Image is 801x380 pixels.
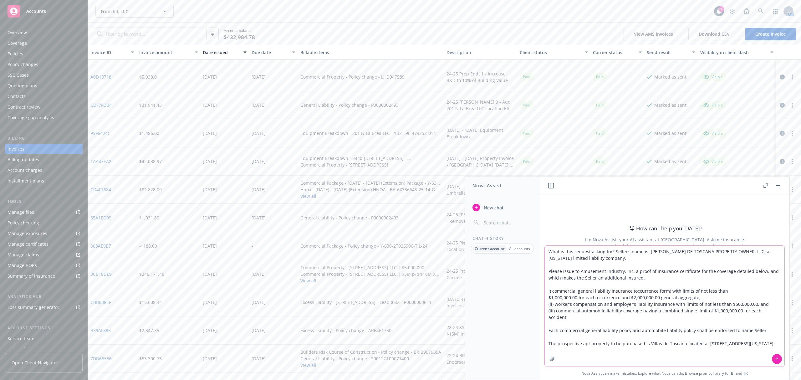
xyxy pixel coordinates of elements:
[5,165,83,175] a: Account charges
[446,211,515,224] div: 24-25 [PERSON_NAME] 2 Invoice - Remove Absolute Firearms Hazards Exclusion
[8,250,39,260] div: Manage claims
[5,239,83,249] a: Manage certificates
[139,130,159,136] div: $1,486.00
[446,155,515,168] div: [DATE] - [DATE] Property Invoice - [GEOGRAPHIC_DATA] [DATE] - [DATE] Equipment Breakdown Invoice ...
[139,186,162,193] div: $82,828.00
[5,207,83,217] a: Manage files
[5,260,83,270] a: Manage BORs
[12,359,58,366] span: Open Client Navigator
[90,299,111,306] a: CBB638EF
[8,176,44,186] div: Installment plans
[593,101,607,109] div: Paid
[5,28,83,38] a: Overview
[298,45,444,60] button: Billable items
[300,155,442,162] div: Equipment Breakdown - 3440-[STREET_ADDRESS] - US00149068PR24A
[90,130,110,136] a: 95F6424C
[5,155,83,165] a: Billing updates
[300,299,431,306] div: Excess Liability - [STREET_ADDRESS] - Lead $5M - P0000003611
[647,49,689,56] div: Send result
[300,214,399,221] div: General Liability - Policy change - P0000002493
[203,299,217,306] div: [DATE]
[90,49,127,56] div: Invoice ID
[203,327,217,334] div: [DATE]
[300,271,442,277] div: Commercial Property - [STREET_ADDRESS] LLC | $5M p/o $10M X $10M - 88X2300339-00
[252,49,288,56] div: Due date
[5,294,83,300] div: Analytics hub
[90,186,111,193] a: CD4F7684
[8,239,48,249] div: Manage certificates
[482,218,532,227] input: Search chats
[252,243,253,249] div: -
[252,299,266,306] div: [DATE]
[520,129,533,137] div: Paid
[520,49,581,56] div: Client status
[446,127,515,140] div: [DATE] - [DATE] Equipment Breakdown ([GEOGRAPHIC_DATA]) - Liberty Mutual
[139,49,191,56] div: Invoice amount
[446,49,515,56] div: Description
[700,49,767,56] div: Visibility in client dash
[8,155,39,165] div: Billing updates
[8,113,54,123] div: Coverage gap analysis
[88,45,137,60] button: Invoice ID
[252,214,266,221] div: [DATE]
[446,239,515,253] div: 24-25 Pkg Endt 2 - Delete Location No. 28 ([STREET_ADDRESS][PERSON_NAME]) Eff [DATE]
[627,224,702,233] div: How can I help you [DATE]?
[703,131,723,136] div: Visible
[300,186,442,193] div: Hnoa - [DATE] - [DATE] (Extension) HNOA - BA-6X336643-25-14-G
[593,157,607,165] div: Paid
[593,129,607,137] span: Paid
[8,38,27,48] div: Coverage
[5,81,83,91] a: Quoting plans
[8,59,38,69] div: Policy changes
[300,130,436,136] div: Equipment Breakdown - 201 N La Brea LLC - YB2-L9L-479252-014
[252,74,266,80] div: [DATE]
[726,5,738,18] a: Stop snowing
[139,299,162,306] div: $15,608.34
[300,355,441,362] div: General Liability - Policy change - S0012GL00071400
[520,73,533,81] div: Paid
[5,250,83,260] a: Manage claims
[137,45,200,60] button: Invoice amount
[102,28,201,40] input: Filter by keyword...
[252,130,266,136] div: [DATE]
[300,277,442,284] button: View all
[520,157,533,165] div: Paid
[444,45,517,60] button: Description
[5,135,83,141] div: Billing
[5,113,83,123] a: Coverage gap analysis
[8,334,34,344] div: Service team
[5,49,83,59] a: Policies
[203,214,217,221] div: [DATE]
[139,243,157,249] div: -$188.00
[446,99,515,112] div: 24-25 [PERSON_NAME] 3 - Add 201 N La Brea LLC Location Eff [DATE]
[203,271,217,277] div: [DATE]
[520,101,533,109] div: Paid
[5,176,83,186] a: Installment plans
[90,243,111,249] a: 308AE9B7
[203,158,217,165] div: [DATE]
[90,74,111,80] a: A0D18718
[5,3,83,20] a: Accounts
[95,5,174,18] button: Fronchil, LLC
[740,5,753,18] a: Report a Bug
[472,182,502,189] h1: Nova Assist
[703,102,723,108] div: Visible
[300,264,442,271] div: Commercial Property - [STREET_ADDRESS] LLC | $5,000,000 Primary - LHD947589
[8,218,39,228] div: Policy checking
[252,102,266,108] div: [DATE]
[5,271,83,281] a: Summary of insurance
[446,183,515,196] div: [DATE] - [DATE] Package, HNOA, Umbrella Invoice - Travelers
[90,214,111,221] a: 55A1ED05
[8,49,23,59] div: Policies
[139,355,162,362] div: $53,300.73
[545,246,784,367] textarea: What is this request asking for? Seller’s name is: [PERSON_NAME] DE TOSCANA PROPERTY OWNER, LLC, ...
[8,91,26,101] div: Contacts
[139,158,162,165] div: $42,038.97
[300,180,442,186] div: Commercial Package - [DATE] - [DATE] (Extemsion) Package - Y-630-2T025906-TIL-25
[5,70,83,80] a: SSC Cases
